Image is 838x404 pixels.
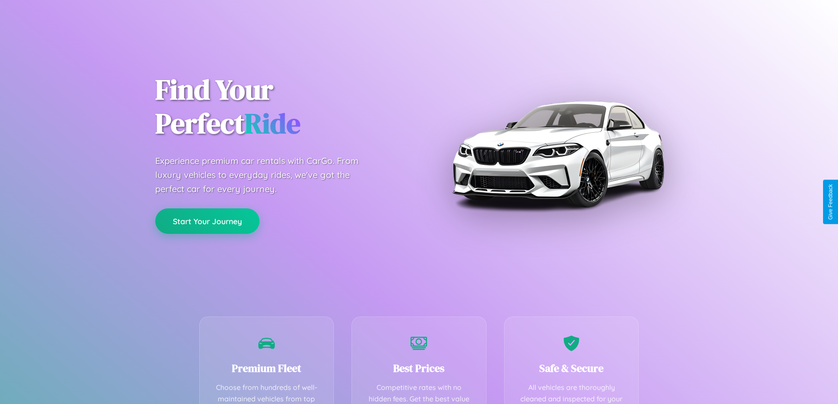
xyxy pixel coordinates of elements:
p: Experience premium car rentals with CarGo. From luxury vehicles to everyday rides, we've got the ... [155,154,375,196]
span: Ride [245,104,300,142]
h1: Find Your Perfect [155,73,406,141]
div: Give Feedback [827,184,834,220]
img: Premium BMW car rental vehicle [448,44,668,264]
h3: Safe & Secure [518,361,626,375]
h3: Premium Fleet [213,361,321,375]
h3: Best Prices [365,361,473,375]
button: Start Your Journey [155,208,260,234]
